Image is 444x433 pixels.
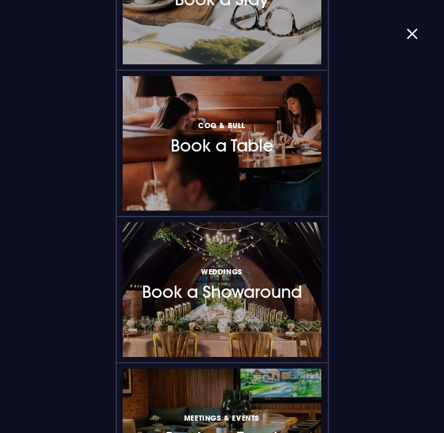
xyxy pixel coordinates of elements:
span: Weddings [201,267,242,276]
span: Meetings & Events [184,413,259,422]
h3: Book a Showaround [142,265,302,302]
a: Coq & BullBook a Table [123,76,321,211]
a: WeddingsBook a Showaround [123,222,321,357]
h3: Book a Table [171,119,273,156]
span: Coq & Bull [198,121,245,130]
